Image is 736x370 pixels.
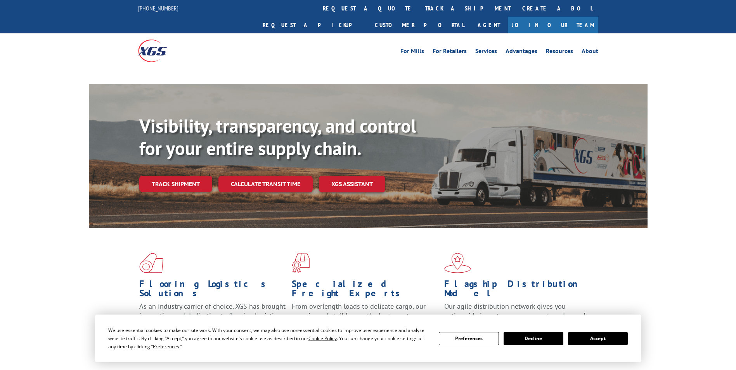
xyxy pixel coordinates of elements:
span: Our agile distribution network gives you nationwide inventory management on demand. [444,302,587,320]
img: xgs-icon-flagship-distribution-model-red [444,253,471,273]
b: Visibility, transparency, and control for your entire supply chain. [139,114,416,160]
h1: Flagship Distribution Model [444,279,591,302]
button: Preferences [439,332,499,345]
a: Request a pickup [257,17,369,33]
div: Cookie Consent Prompt [95,315,641,362]
p: From overlength loads to delicate cargo, our experienced staff knows the best way to move your fr... [292,302,438,336]
img: xgs-icon-focused-on-flooring-red [292,253,310,273]
span: As an industry carrier of choice, XGS has brought innovation and dedication to flooring logistics... [139,302,286,329]
a: Agent [470,17,508,33]
a: Join Our Team [508,17,598,33]
div: We use essential cookies to make our site work. With your consent, we may also use non-essential ... [108,326,429,351]
button: Accept [568,332,628,345]
span: Preferences [153,343,179,350]
a: Advantages [506,48,537,57]
h1: Specialized Freight Experts [292,279,438,302]
a: For Mills [400,48,424,57]
a: Customer Portal [369,17,470,33]
a: For Retailers [433,48,467,57]
a: Track shipment [139,176,212,192]
h1: Flooring Logistics Solutions [139,279,286,302]
span: Cookie Policy [308,335,337,342]
a: Calculate transit time [218,176,313,192]
a: About [582,48,598,57]
a: Services [475,48,497,57]
a: XGS ASSISTANT [319,176,385,192]
button: Decline [504,332,563,345]
a: Resources [546,48,573,57]
a: [PHONE_NUMBER] [138,4,178,12]
img: xgs-icon-total-supply-chain-intelligence-red [139,253,163,273]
